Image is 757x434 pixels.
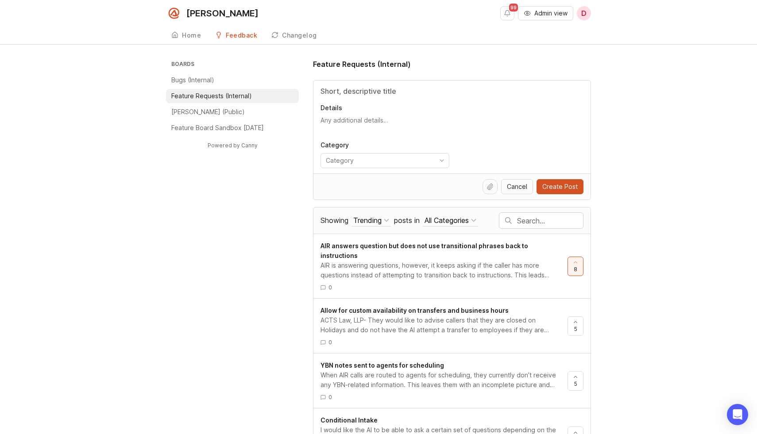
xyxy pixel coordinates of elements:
[435,157,449,164] svg: toggle icon
[321,153,449,168] div: toggle menu
[574,380,577,388] span: 5
[170,59,299,71] h3: Boards
[501,179,533,194] button: Cancel
[574,265,577,273] span: 8
[394,216,420,225] span: posts in
[568,316,583,336] button: 5
[166,5,182,21] img: Smith.ai logo
[321,116,583,134] textarea: Details
[568,371,583,391] button: 5
[537,179,583,194] button: Create Post
[171,108,245,116] p: [PERSON_NAME] (Public)
[266,27,322,45] a: Changelog
[186,9,259,18] div: [PERSON_NAME]
[542,182,578,191] span: Create Post
[518,6,573,20] button: Admin view
[210,27,263,45] a: Feedback
[171,76,214,84] p: Bugs (Internal)
[321,361,568,401] a: YBN notes sent to agents for schedulingWhen AIR calls are routed to agents for scheduling, they c...
[574,325,577,333] span: 5
[727,404,748,425] div: Open Intercom Messenger
[321,104,583,112] p: Details
[321,241,568,291] a: AIR answers question but does not use transitional phrases back to instructionsAIR is answering q...
[321,315,560,335] div: ACTS Law, LLP- They would like to advise callers that they are closed on Holidays and do not have...
[328,393,332,401] span: 0
[321,361,444,369] span: YBN notes sent to agents for scheduling
[321,261,560,280] div: AIR is answering questions, however, it keeps asking if the caller has more questions instead of ...
[321,306,568,346] a: Allow for custom availability on transfers and business hoursACTS Law, LLP- They would like to ad...
[166,121,299,135] a: Feature Board Sandbox [DATE]
[353,215,382,225] div: Trending
[206,140,259,150] a: Powered by Canny
[171,92,252,100] p: Feature Requests (Internal)
[166,73,299,87] a: Bugs (Internal)
[328,338,332,346] span: 0
[321,370,560,390] div: When AIR calls are routed to agents for scheduling, they currently don’t receive any YBN-related ...
[182,32,201,38] div: Home
[507,182,527,191] span: Cancel
[321,141,449,150] p: Category
[577,6,591,20] button: D
[226,32,257,38] div: Feedback
[509,4,518,12] span: 99
[351,215,391,227] button: Showing
[500,6,514,20] button: Notifications
[423,215,478,227] button: posts in
[171,123,264,132] p: Feature Board Sandbox [DATE]
[321,242,528,259] span: AIR answers question but does not use transitional phrases back to instructions
[534,9,568,18] span: Admin view
[326,156,434,165] input: Category
[568,257,583,276] button: 8
[321,86,583,96] input: Title
[425,215,469,225] div: All Categories
[321,416,378,424] span: Conditional Intake
[517,216,583,226] input: Search…
[166,105,299,119] a: [PERSON_NAME] (Public)
[166,27,206,45] a: Home
[328,284,332,291] span: 0
[282,32,317,38] div: Changelog
[321,216,348,225] span: Showing
[581,8,587,19] span: D
[321,307,509,314] span: Allow for custom availability on transfers and business hours
[313,59,411,69] h1: Feature Requests (Internal)
[166,89,299,103] a: Feature Requests (Internal)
